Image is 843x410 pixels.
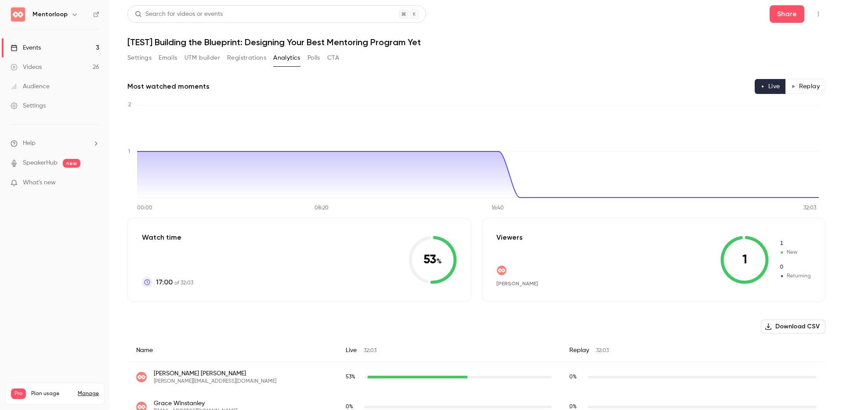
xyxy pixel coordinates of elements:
[346,404,353,410] span: 0 %
[337,339,561,362] div: Live
[127,37,825,47] h1: [TEST] Building the Blueprint: Designing Your Best Mentoring Program Yet
[128,102,131,108] tspan: 2
[227,51,266,65] button: Registrations
[127,339,337,362] div: Name
[154,369,276,378] span: [PERSON_NAME] [PERSON_NAME]
[496,232,523,243] p: Viewers
[11,82,50,91] div: Audience
[33,10,68,19] h6: Mentorloop
[78,390,99,397] a: Manage
[154,378,276,385] span: [PERSON_NAME][EMAIL_ADDRESS][DOMAIN_NAME]
[785,79,825,94] button: Replay
[596,348,609,353] span: 32:03
[327,51,339,65] button: CTA
[779,240,811,248] span: New
[779,248,811,256] span: New
[569,374,577,380] span: 0 %
[11,43,41,52] div: Events
[127,51,152,65] button: Settings
[159,51,177,65] button: Emails
[569,404,577,410] span: 0 %
[135,10,223,19] div: Search for videos or events
[23,139,36,148] span: Help
[779,272,811,280] span: Returning
[273,51,300,65] button: Analytics
[308,51,320,65] button: Polls
[770,5,804,23] button: Share
[315,205,329,211] tspan: 08:20
[761,320,825,334] button: Download CSV
[11,388,26,399] span: Pro
[154,399,237,408] span: Grace Winstanley
[11,63,42,72] div: Videos
[497,266,507,275] img: mentorloop.com
[127,362,825,392] div: emily+34@mentorloop.com
[63,159,80,168] span: new
[561,339,825,362] div: Replay
[364,348,376,353] span: 32:03
[156,277,193,288] p: of 32:03
[127,81,210,92] h2: Most watched moments
[137,205,152,211] tspan: 00:00
[31,390,72,397] span: Plan usage
[136,372,147,382] img: mentorloop.com
[23,158,58,168] a: SpeakerHub
[11,7,25,22] img: Mentorloop
[492,205,504,211] tspan: 16:40
[569,373,583,381] span: Replay watch time
[346,373,360,381] span: Live watch time
[11,139,99,148] li: help-dropdown-opener
[803,205,816,211] tspan: 32:03
[11,101,46,110] div: Settings
[128,149,130,155] tspan: 1
[185,51,220,65] button: UTM builder
[346,374,355,380] span: 53 %
[755,79,786,94] button: Live
[23,178,56,187] span: What's new
[779,263,811,271] span: Returning
[142,232,193,243] p: Watch time
[156,277,173,288] span: 17:00
[496,281,538,287] span: [PERSON_NAME]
